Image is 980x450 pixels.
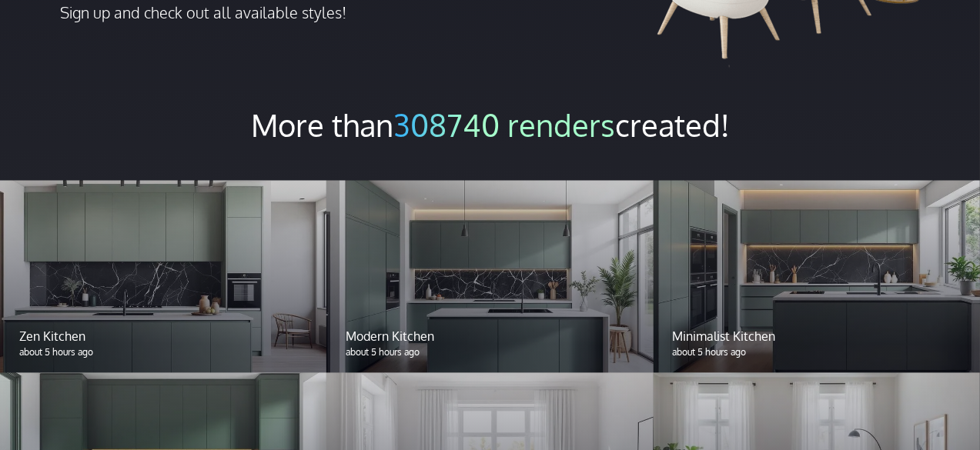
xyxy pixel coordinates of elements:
p: Modern Kitchen [346,327,634,345]
p: Zen Kitchen [19,327,307,345]
p: about 5 hours ago [673,345,961,359]
p: about 5 hours ago [19,345,307,359]
p: Minimalist Kitchen [673,327,961,345]
p: Sign up and check out all available styles! [61,1,408,24]
span: 308740 renders [393,105,615,144]
p: about 5 hours ago [346,345,634,359]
